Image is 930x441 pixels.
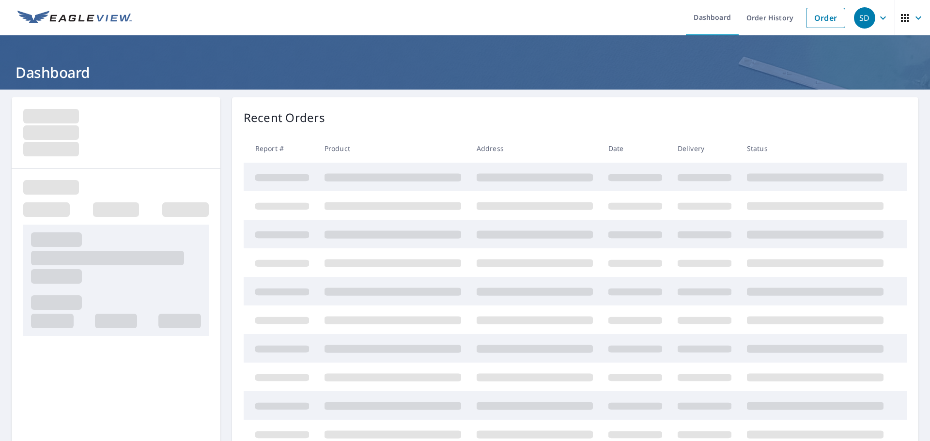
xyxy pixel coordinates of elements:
[244,109,325,126] p: Recent Orders
[739,134,891,163] th: Status
[670,134,739,163] th: Delivery
[317,134,469,163] th: Product
[12,62,918,82] h1: Dashboard
[469,134,601,163] th: Address
[854,7,875,29] div: SD
[806,8,845,28] a: Order
[17,11,132,25] img: EV Logo
[244,134,317,163] th: Report #
[601,134,670,163] th: Date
